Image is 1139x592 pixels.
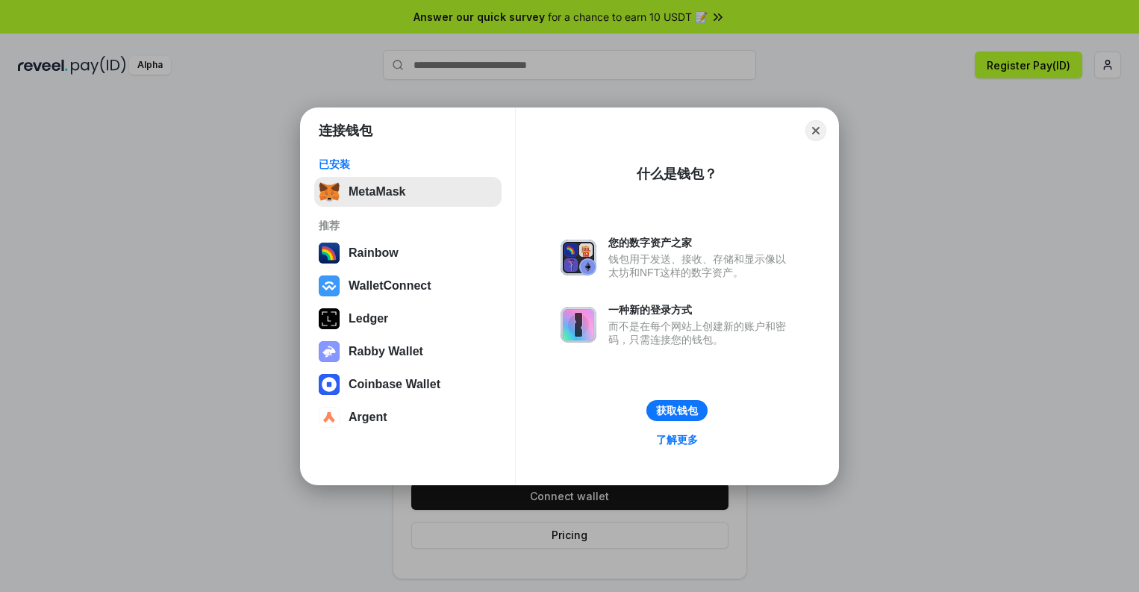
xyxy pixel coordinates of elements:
div: 已安装 [319,158,497,171]
button: Rabby Wallet [314,337,502,367]
button: Close [805,120,826,141]
img: svg+xml,%3Csvg%20width%3D%2228%22%20height%3D%2228%22%20viewBox%3D%220%200%2028%2028%22%20fill%3D... [319,407,340,428]
div: Rainbow [349,246,399,260]
div: 一种新的登录方式 [608,303,793,317]
img: svg+xml,%3Csvg%20width%3D%2228%22%20height%3D%2228%22%20viewBox%3D%220%200%2028%2028%22%20fill%3D... [319,275,340,296]
img: svg+xml,%3Csvg%20xmlns%3D%22http%3A%2F%2Fwww.w3.org%2F2000%2Fsvg%22%20width%3D%2228%22%20height%3... [319,308,340,329]
div: MetaMask [349,185,405,199]
div: 获取钱包 [656,404,698,417]
button: 获取钱包 [646,400,708,421]
div: 什么是钱包？ [637,165,717,183]
button: Coinbase Wallet [314,370,502,399]
img: svg+xml,%3Csvg%20xmlns%3D%22http%3A%2F%2Fwww.w3.org%2F2000%2Fsvg%22%20fill%3D%22none%22%20viewBox... [561,240,596,275]
button: MetaMask [314,177,502,207]
button: WalletConnect [314,271,502,301]
a: 了解更多 [647,430,707,449]
img: svg+xml,%3Csvg%20width%3D%22120%22%20height%3D%22120%22%20viewBox%3D%220%200%20120%20120%22%20fil... [319,243,340,264]
img: svg+xml,%3Csvg%20fill%3D%22none%22%20height%3D%2233%22%20viewBox%3D%220%200%2035%2033%22%20width%... [319,181,340,202]
div: 而不是在每个网站上创建新的账户和密码，只需连接您的钱包。 [608,320,793,346]
img: svg+xml,%3Csvg%20xmlns%3D%22http%3A%2F%2Fwww.w3.org%2F2000%2Fsvg%22%20fill%3D%22none%22%20viewBox... [561,307,596,343]
img: svg+xml,%3Csvg%20width%3D%2228%22%20height%3D%2228%22%20viewBox%3D%220%200%2028%2028%22%20fill%3D... [319,374,340,395]
div: 您的数字资产之家 [608,236,793,249]
button: Ledger [314,304,502,334]
div: Coinbase Wallet [349,378,440,391]
button: Rainbow [314,238,502,268]
img: svg+xml,%3Csvg%20xmlns%3D%22http%3A%2F%2Fwww.w3.org%2F2000%2Fsvg%22%20fill%3D%22none%22%20viewBox... [319,341,340,362]
div: 了解更多 [656,433,698,446]
div: WalletConnect [349,279,431,293]
div: 钱包用于发送、接收、存储和显示像以太坊和NFT这样的数字资产。 [608,252,793,279]
div: Ledger [349,312,388,325]
button: Argent [314,402,502,432]
div: Argent [349,411,387,424]
div: Rabby Wallet [349,345,423,358]
h1: 连接钱包 [319,122,372,140]
div: 推荐 [319,219,497,232]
